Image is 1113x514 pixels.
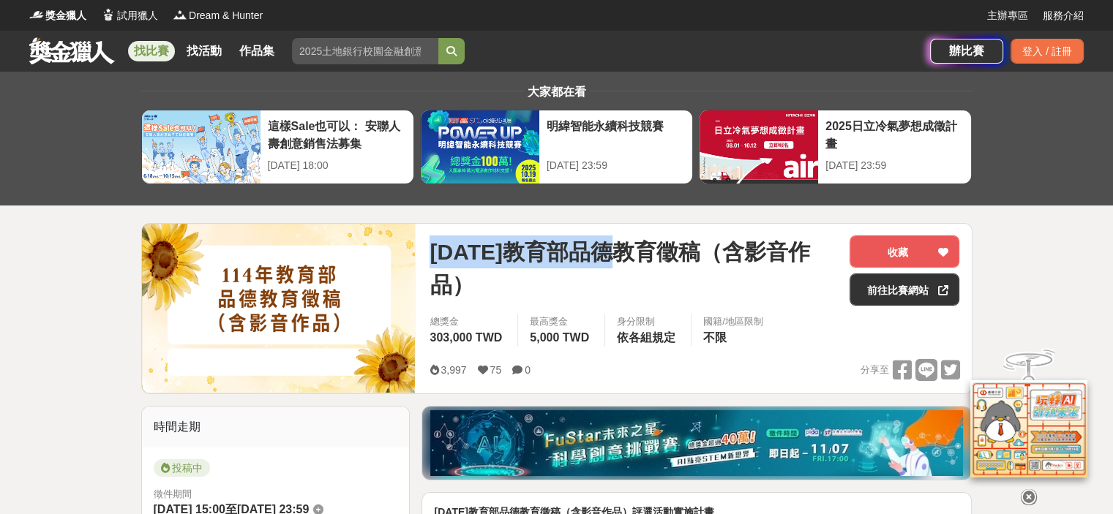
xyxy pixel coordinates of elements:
[189,8,263,23] span: Dream & Hunter
[547,158,685,173] div: [DATE] 23:59
[173,7,187,22] img: Logo
[420,110,693,184] a: 明緯智能永續科技競賽[DATE] 23:59
[530,331,589,344] span: 5,000 TWD
[29,8,86,23] a: Logo獎金獵人
[101,8,158,23] a: Logo試用獵人
[617,331,675,344] span: 依各組規定
[703,314,763,329] div: 國籍/地區限制
[850,235,959,268] button: 收藏
[617,314,679,329] div: 身分限制
[154,459,210,477] span: 投稿中
[430,314,506,329] span: 總獎金
[825,158,964,173] div: [DATE] 23:59
[154,488,192,499] span: 徵件期間
[117,8,158,23] span: 試用獵人
[430,235,838,301] span: [DATE]教育部品德教育徵稿（含影音作品）
[268,118,406,151] div: 這樣Sale也可以： 安聯人壽創意銷售法募集
[292,38,438,64] input: 2025土地銀行校園金融創意挑戰賽：從你出發 開啟智慧金融新頁
[930,39,1003,64] a: 辦比賽
[128,41,175,61] a: 找比賽
[29,7,44,22] img: Logo
[142,407,410,447] div: 時間走期
[1011,39,1084,64] div: 登入 / 註冊
[699,110,972,184] a: 2025日立冷氣夢想成徵計畫[DATE] 23:59
[987,8,1028,23] a: 主辦專區
[173,8,263,23] a: LogoDream & Hunter
[860,359,888,381] span: 分享至
[141,110,414,184] a: 這樣Sale也可以： 安聯人壽創意銷售法募集[DATE] 18:00
[970,380,1087,477] img: d2146d9a-e6f6-4337-9592-8cefde37ba6b.png
[430,331,502,344] span: 303,000 TWD
[703,331,727,344] span: 不限
[45,8,86,23] span: 獎金獵人
[268,158,406,173] div: [DATE] 18:00
[850,273,959,306] a: 前往比賽網站
[547,118,685,151] div: 明緯智能永續科技競賽
[441,364,466,376] span: 3,997
[233,41,280,61] a: 作品集
[524,86,590,98] span: 大家都在看
[1043,8,1084,23] a: 服務介紹
[181,41,228,61] a: 找活動
[430,410,963,476] img: d40c9272-0343-4c18-9a81-6198b9b9e0f4.jpg
[490,364,502,376] span: 75
[142,224,416,393] img: Cover Image
[525,364,531,376] span: 0
[825,118,964,151] div: 2025日立冷氣夢想成徵計畫
[101,7,116,22] img: Logo
[530,314,593,329] span: 最高獎金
